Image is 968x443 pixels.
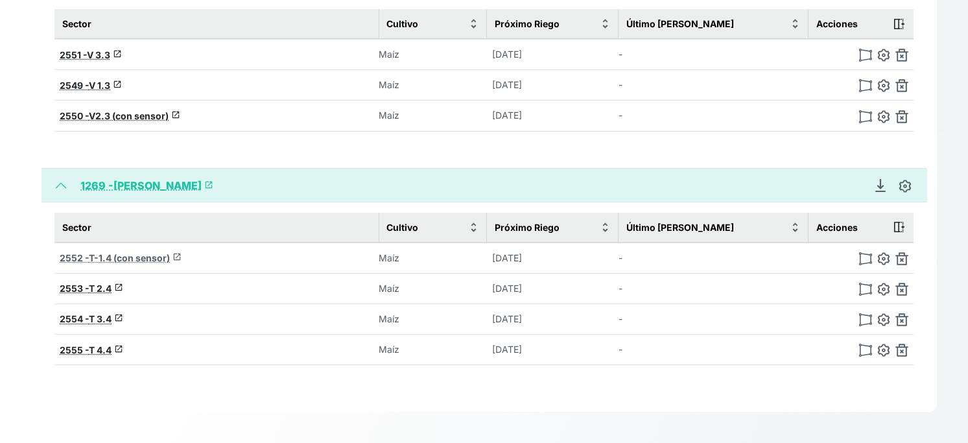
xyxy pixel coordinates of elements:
[626,17,734,30] span: Último [PERSON_NAME]
[89,344,112,355] span: T 4.4
[492,252,563,265] p: [DATE]
[492,343,563,356] p: [DATE]
[877,344,890,357] img: edit
[60,110,180,121] a: 2550 -V2.3 (con sensor)launch
[895,252,908,265] img: delete
[379,70,487,101] td: Maíz
[495,17,560,30] span: Próximo Riego
[492,109,563,122] p: [DATE]
[859,252,872,265] img: modify-polygon
[895,49,908,62] img: delete
[859,79,872,92] img: modify-polygon
[89,283,112,294] span: T 2.4
[895,283,908,296] img: delete
[893,18,906,30] img: action
[379,39,487,70] td: Maíz
[60,283,123,294] a: 2553 -T 2.4launch
[89,313,112,324] span: T 3.4
[379,335,487,365] td: Maíz
[89,80,110,91] span: V 1.3
[790,19,800,29] img: sort
[859,110,872,123] img: modify-polygon
[626,221,734,234] span: Último [PERSON_NAME]
[114,313,123,322] span: launch
[60,252,89,263] span: 2552 -
[41,169,927,202] button: 1269 -[PERSON_NAME]launch
[877,313,890,326] img: edit
[877,79,890,92] img: edit
[87,49,110,60] span: V 3.3
[859,283,872,296] img: modify-polygon
[895,344,908,357] img: delete
[60,49,87,60] span: 2551 -
[387,221,419,234] span: Cultivo
[469,222,478,232] img: sort
[89,110,169,121] span: V2.3 (con sensor)
[619,335,809,365] td: -
[387,17,419,30] span: Cultivo
[379,304,487,334] td: Maíz
[600,222,610,232] img: sort
[816,221,858,234] span: Acciones
[379,101,487,131] td: Maíz
[619,101,809,131] td: -
[60,110,89,121] span: 2550 -
[113,49,122,58] span: launch
[619,70,809,101] td: -
[492,282,563,295] p: [DATE]
[899,180,912,193] img: edit
[469,19,478,29] img: sort
[60,80,89,91] span: 2549 -
[60,283,89,294] span: 2553 -
[113,80,122,89] span: launch
[895,313,908,326] img: delete
[495,221,560,234] span: Próximo Riego
[60,313,123,324] a: 2554 -T 3.4launch
[62,17,91,30] span: Sector
[895,79,908,92] img: delete
[60,313,89,324] span: 2554 -
[204,180,213,189] span: launch
[619,243,809,274] td: -
[895,110,908,123] img: delete
[492,313,563,326] p: [DATE]
[859,344,872,357] img: modify-polygon
[877,252,890,265] img: edit
[859,313,872,326] img: modify-polygon
[80,179,113,192] span: 1269 -
[172,252,182,261] span: launch
[877,110,890,123] img: edit
[790,222,800,232] img: sort
[893,221,906,233] img: action
[600,19,610,29] img: sort
[877,49,890,62] img: edit
[816,17,858,30] span: Acciones
[379,273,487,304] td: Maíz
[619,39,809,70] td: -
[114,344,123,353] span: launch
[60,80,122,91] a: 2549 -V 1.3launch
[492,48,563,61] p: [DATE]
[859,49,872,62] img: modify-polygon
[80,179,213,192] a: 1269 -[PERSON_NAME]launch
[619,304,809,334] td: -
[379,243,487,274] td: Maíz
[60,344,89,355] span: 2555 -
[171,110,180,119] span: launch
[62,221,91,234] span: Sector
[877,283,890,296] img: edit
[60,252,182,263] a: 2552 -T-1.4 (con sensor)launch
[89,252,170,263] span: T-1.4 (con sensor)
[619,273,809,304] td: -
[492,78,563,91] p: [DATE]
[114,283,123,292] span: launch
[60,49,122,60] a: 2551 -V 3.3launch
[60,344,123,355] a: 2555 -T 4.4launch
[868,179,893,192] a: Descargar Recomendación de Riego en PDF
